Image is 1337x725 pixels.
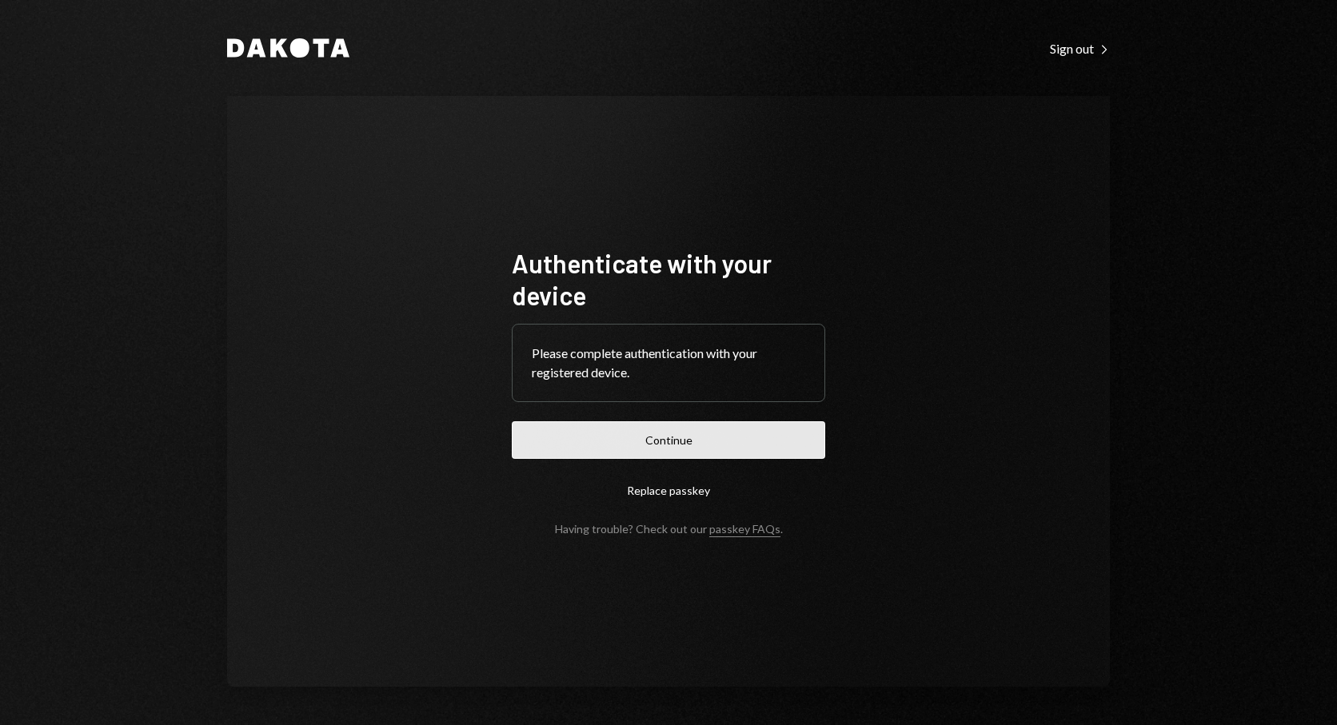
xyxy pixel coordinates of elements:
[1050,41,1110,57] div: Sign out
[512,421,825,459] button: Continue
[709,522,780,537] a: passkey FAQs
[512,247,825,311] h1: Authenticate with your device
[1050,39,1110,57] a: Sign out
[555,522,783,536] div: Having trouble? Check out our .
[512,472,825,509] button: Replace passkey
[532,344,805,382] div: Please complete authentication with your registered device.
